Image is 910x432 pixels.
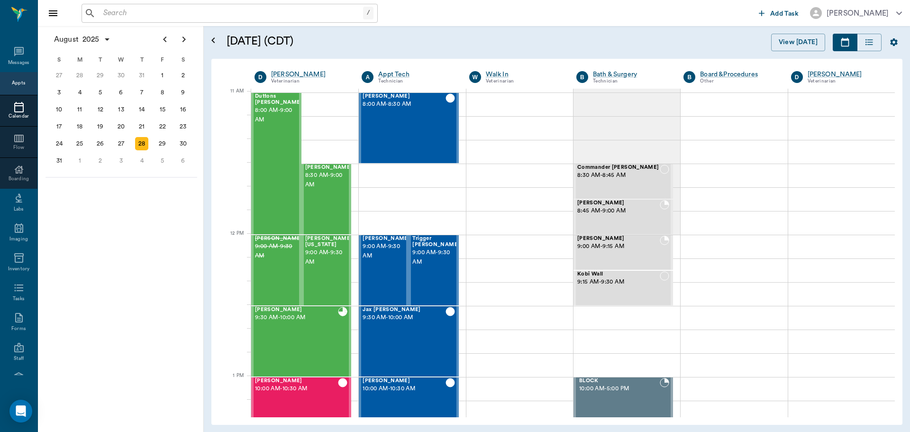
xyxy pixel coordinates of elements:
div: Appt Tech [378,70,455,79]
span: 8:45 AM - 9:00 AM [577,206,660,216]
div: Saturday, August 9, 2025 [176,86,190,99]
div: D [791,71,803,83]
span: 10:00 AM - 10:30 AM [255,384,338,394]
div: Appts [12,80,25,87]
span: [PERSON_NAME][US_STATE] [305,236,353,248]
span: August [52,33,81,46]
div: Friday, August 22, 2025 [156,120,169,133]
div: Sunday, August 3, 2025 [53,86,66,99]
div: Other [700,77,776,85]
button: Add Task [755,4,802,22]
div: [PERSON_NAME] [808,70,884,79]
span: BLOCK [579,378,660,384]
div: Imaging [9,236,28,243]
div: Messages [8,59,30,66]
a: [PERSON_NAME] [271,70,347,79]
span: [PERSON_NAME] [363,236,410,242]
div: NOT_CONFIRMED, 9:15 AM - 9:30 AM [573,270,673,306]
div: Saturday, August 2, 2025 [176,69,190,82]
div: Monday, August 18, 2025 [73,120,86,133]
span: Trigger [PERSON_NAME] [412,236,460,248]
div: Labs [14,206,24,213]
div: Tuesday, August 5, 2025 [94,86,107,99]
div: Tuesday, August 19, 2025 [94,120,107,133]
button: Close drawer [44,4,63,23]
div: S [49,53,70,67]
div: Bath & Surgery [593,70,669,79]
div: W [469,71,481,83]
div: Monday, August 11, 2025 [73,103,86,116]
div: BOOKED, 8:45 AM - 9:00 AM [573,199,673,235]
div: Wednesday, August 20, 2025 [115,120,128,133]
div: Tuesday, July 29, 2025 [94,69,107,82]
a: Walk In [486,70,562,79]
span: Jax [PERSON_NAME] [363,307,445,313]
div: CHECKED_OUT, 8:30 AM - 9:00 AM [301,164,352,235]
span: Kobi Wall [577,271,660,277]
div: CHECKED_OUT, 9:30 AM - 10:00 AM [359,306,458,377]
div: Tuesday, August 26, 2025 [94,137,107,150]
div: Saturday, August 30, 2025 [176,137,190,150]
div: T [131,53,152,67]
span: 9:00 AM - 9:30 AM [412,248,460,267]
div: W [111,53,132,67]
div: Sunday, August 31, 2025 [53,154,66,167]
div: Thursday, August 14, 2025 [135,103,148,116]
span: Duttons [PERSON_NAME] [255,93,302,106]
div: Friday, August 8, 2025 [156,86,169,99]
div: 11 AM [219,86,244,110]
div: Wednesday, August 27, 2025 [115,137,128,150]
div: Thursday, July 31, 2025 [135,69,148,82]
div: Monday, July 28, 2025 [73,69,86,82]
div: 12 PM [219,229,244,252]
span: [PERSON_NAME] [305,165,353,171]
div: Friday, August 1, 2025 [156,69,169,82]
div: Tuesday, August 12, 2025 [94,103,107,116]
div: / [363,7,373,19]
a: Board &Procedures [700,70,776,79]
div: CHECKED_OUT, 9:00 AM - 9:30 AM [409,235,458,306]
button: Next page [174,30,193,49]
div: NOT_CONFIRMED, 8:30 AM - 8:45 AM [573,164,673,199]
span: [PERSON_NAME] [363,378,445,384]
div: M [70,53,91,67]
div: Monday, August 4, 2025 [73,86,86,99]
span: [PERSON_NAME] [255,378,338,384]
span: 8:30 AM - 9:00 AM [305,171,353,190]
div: Thursday, September 4, 2025 [135,154,148,167]
button: Open calendar [208,22,219,59]
div: Tasks [13,295,25,303]
div: Sunday, August 17, 2025 [53,120,66,133]
span: 8:00 AM - 9:00 AM [255,106,302,125]
div: [PERSON_NAME] [827,8,889,19]
div: S [173,53,193,67]
div: BOOKED, 9:00 AM - 9:15 AM [573,235,673,270]
div: B [576,71,588,83]
div: B [683,71,695,83]
div: READY_TO_CHECKOUT, 9:30 AM - 10:00 AM [251,306,351,377]
span: [PERSON_NAME] [577,236,660,242]
div: T [90,53,111,67]
span: 8:30 AM - 8:45 AM [577,171,660,180]
div: Wednesday, September 3, 2025 [115,154,128,167]
span: 9:00 AM - 9:15 AM [577,242,660,251]
div: CHECKED_OUT, 9:00 AM - 9:30 AM [359,235,409,306]
div: Veterinarian [808,77,884,85]
span: 10:00 AM - 10:30 AM [363,384,445,394]
span: Commander [PERSON_NAME] [577,165,660,171]
span: 10:00 AM - 5:00 PM [579,384,660,394]
div: Technician [593,77,669,85]
span: 9:00 AM - 9:30 AM [363,242,410,261]
div: Friday, August 29, 2025 [156,137,169,150]
div: Veterinarian [271,77,347,85]
div: Thursday, August 21, 2025 [135,120,148,133]
div: D [255,71,266,83]
div: Saturday, August 16, 2025 [176,103,190,116]
div: A [362,71,373,83]
div: Veterinarian [486,77,562,85]
div: Today, Thursday, August 28, 2025 [135,137,148,150]
button: August2025 [49,30,116,49]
